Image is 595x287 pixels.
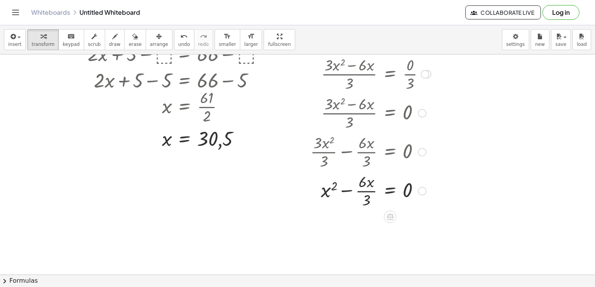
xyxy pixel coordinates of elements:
i: format_size [224,32,231,41]
button: scrub [84,29,105,50]
a: Whiteboards [31,9,70,16]
button: load [572,29,591,50]
button: Log in [542,5,579,20]
button: erase [124,29,146,50]
button: redoredo [194,29,213,50]
span: load [577,42,587,47]
span: scrub [88,42,101,47]
span: transform [32,42,55,47]
i: redo [200,32,207,41]
div: Apply the same math to both sides of the equation [384,210,396,223]
button: save [551,29,571,50]
span: redo [198,42,209,47]
span: insert [8,42,21,47]
i: keyboard [67,32,75,41]
button: transform [27,29,59,50]
span: draw [109,42,121,47]
span: keypad [63,42,80,47]
button: Toggle navigation [9,6,22,19]
button: new [531,29,549,50]
button: format_sizelarger [240,29,262,50]
i: format_size [247,32,255,41]
span: save [555,42,566,47]
button: undoundo [174,29,194,50]
button: fullscreen [264,29,295,50]
button: format_sizesmaller [215,29,240,50]
span: new [535,42,545,47]
button: draw [105,29,125,50]
i: undo [180,32,188,41]
span: settings [506,42,525,47]
span: erase [129,42,141,47]
span: arrange [150,42,168,47]
span: larger [244,42,258,47]
span: Collaborate Live [472,9,534,16]
span: undo [178,42,190,47]
button: Collaborate Live [465,5,541,19]
button: keyboardkeypad [58,29,84,50]
span: smaller [219,42,236,47]
button: insert [4,29,26,50]
button: settings [502,29,529,50]
span: fullscreen [268,42,290,47]
button: arrange [146,29,173,50]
